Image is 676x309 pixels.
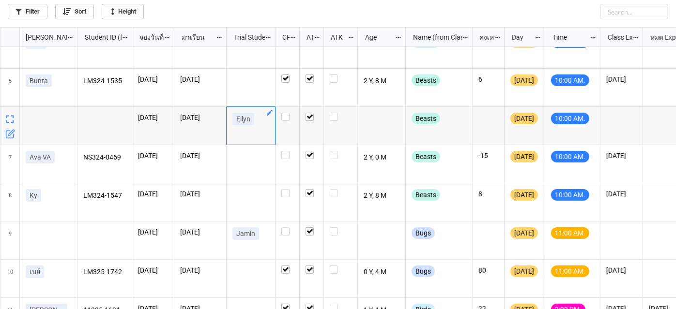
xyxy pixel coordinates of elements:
[180,113,220,122] p: [DATE]
[606,151,637,161] p: [DATE]
[138,151,168,161] p: [DATE]
[325,32,347,43] div: ATK
[510,265,538,277] div: [DATE]
[359,32,395,43] div: Age
[600,4,668,19] input: Search...
[138,227,168,237] p: [DATE]
[506,32,535,43] div: Day
[510,74,538,86] div: [DATE]
[510,151,538,162] div: [DATE]
[551,151,589,162] div: 10:00 AM.
[606,265,637,275] p: [DATE]
[602,32,633,43] div: Class Expiration
[138,113,168,122] p: [DATE]
[30,76,48,86] p: Bunta
[277,32,290,43] div: CF
[412,227,435,239] div: Bugs
[551,227,589,239] div: 11:00 AM.
[301,32,314,43] div: ATT
[551,189,589,201] div: 10:00 AM.
[551,74,589,86] div: 10:00 AM.
[134,32,164,43] div: จองวันที่
[551,113,589,124] div: 10:00 AM.
[83,265,126,279] p: LM325-1742
[180,74,220,84] p: [DATE]
[551,265,589,277] div: 11:00 AM.
[55,4,94,19] a: Sort
[9,69,12,106] span: 5
[9,221,12,259] span: 9
[510,113,538,124] div: [DATE]
[83,74,126,88] p: LM324-1535
[407,32,462,43] div: Name (from Class)
[412,189,440,201] div: Beasts
[20,32,67,43] div: [PERSON_NAME] Name
[228,32,265,43] div: Trial Student
[478,74,498,84] p: 6
[83,151,126,164] p: NS324-0469
[83,189,126,203] p: LM324-1547
[412,151,440,162] div: Beasts
[7,260,13,297] span: 10
[478,151,498,161] p: -15
[9,145,12,183] span: 7
[412,265,435,277] div: Bugs
[9,30,12,68] span: 4
[412,113,440,124] div: Beasts
[474,32,494,43] div: คงเหลือ (from Nick Name)
[478,265,498,275] p: 80
[478,189,498,199] p: 8
[364,74,400,88] p: 2 Y, 8 M
[176,32,216,43] div: มาเรียน
[180,265,220,275] p: [DATE]
[138,265,168,275] p: [DATE]
[236,114,250,124] p: Eilyn
[79,32,122,43] div: Student ID (from [PERSON_NAME] Name)
[547,32,590,43] div: Time
[8,4,47,19] a: Filter
[510,227,538,239] div: [DATE]
[364,265,400,279] p: 0 Y, 4 M
[138,74,168,84] p: [DATE]
[138,189,168,199] p: [DATE]
[30,152,51,162] p: Ava VA
[30,267,40,277] p: เบย์
[102,4,144,19] a: Height
[180,151,220,161] p: [DATE]
[364,151,400,164] p: 2 Y, 0 M
[510,189,538,201] div: [DATE]
[606,74,637,84] p: [DATE]
[9,183,12,221] span: 8
[606,189,637,199] p: [DATE]
[236,229,255,238] p: Jamin
[30,191,37,200] p: Ky
[364,189,400,203] p: 2 Y, 8 M
[0,28,77,47] div: grid
[180,227,220,237] p: [DATE]
[412,74,440,86] div: Beasts
[180,189,220,199] p: [DATE]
